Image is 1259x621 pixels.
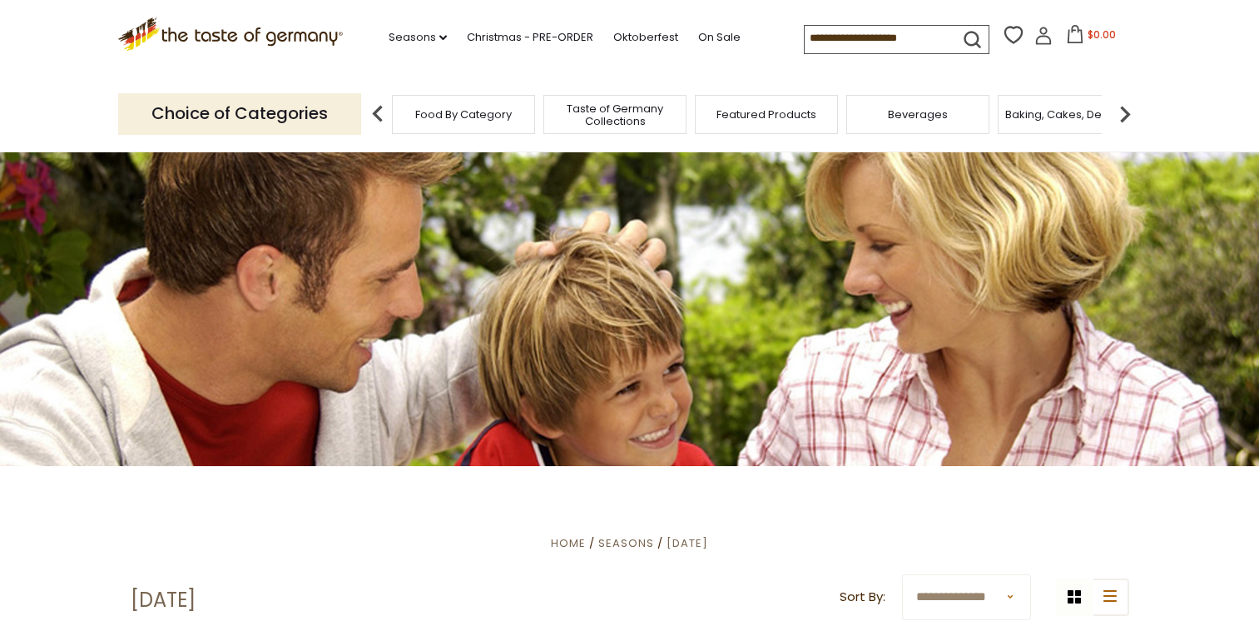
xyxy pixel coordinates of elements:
p: Choice of Categories [118,93,361,134]
img: next arrow [1108,97,1142,131]
button: $0.00 [1056,25,1127,50]
a: Taste of Germany Collections [548,102,682,127]
span: $0.00 [1088,27,1116,42]
a: Baking, Cakes, Desserts [1005,108,1134,121]
a: Oktoberfest [613,28,678,47]
img: previous arrow [361,97,394,131]
a: [DATE] [667,535,708,551]
label: Sort By: [840,587,885,608]
a: Christmas - PRE-ORDER [467,28,593,47]
a: On Sale [698,28,741,47]
h1: [DATE] [131,588,196,613]
a: Seasons [389,28,447,47]
a: Seasons [598,535,654,551]
a: Featured Products [716,108,816,121]
a: Beverages [888,108,948,121]
a: Home [551,535,586,551]
a: Food By Category [415,108,512,121]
